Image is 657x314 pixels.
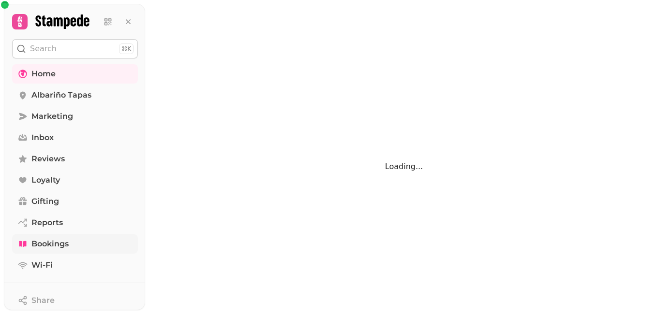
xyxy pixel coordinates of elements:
[31,68,56,80] span: Home
[12,256,138,275] a: Wi-Fi
[31,295,55,306] span: Share
[30,43,57,55] p: Search
[12,149,138,169] a: Reviews
[119,43,134,54] div: ⌘K
[12,107,138,126] a: Marketing
[31,196,59,207] span: Gifting
[12,86,138,105] a: Albariño Tapas
[31,153,65,165] span: Reviews
[12,39,138,58] button: Search⌘K
[12,291,138,310] button: Share
[31,174,60,186] span: Loyalty
[343,161,464,172] p: Loading...
[12,128,138,147] a: Inbox
[12,192,138,211] a: Gifting
[12,171,138,190] a: Loyalty
[12,213,138,232] a: Reports
[12,234,138,254] a: Bookings
[31,111,73,122] span: Marketing
[31,89,91,101] span: Albariño Tapas
[31,238,69,250] span: Bookings
[31,217,63,228] span: Reports
[31,132,54,143] span: Inbox
[12,64,138,84] a: Home
[31,259,53,271] span: Wi-Fi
